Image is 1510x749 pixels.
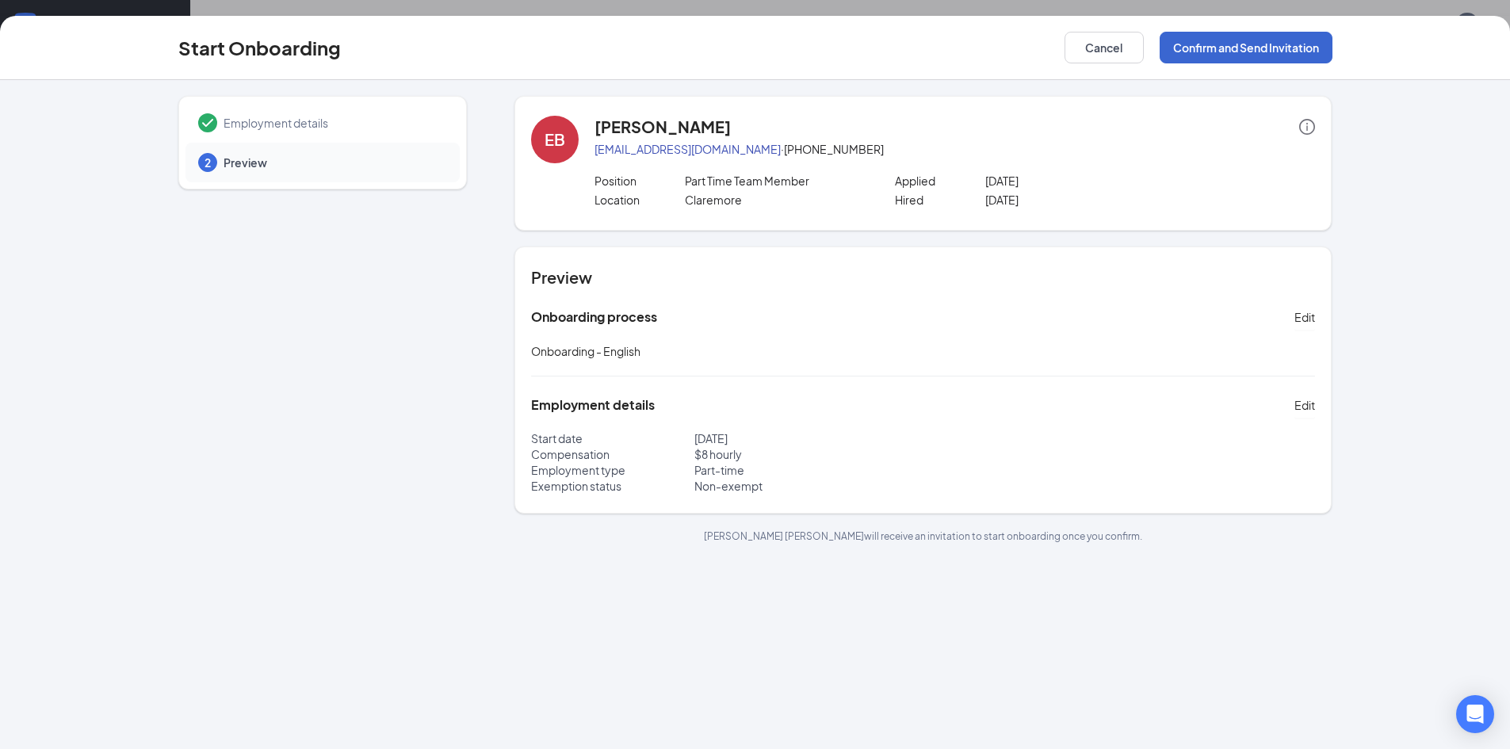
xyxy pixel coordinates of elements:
[198,113,217,132] svg: Checkmark
[1294,392,1315,418] button: Edit
[531,266,1315,289] h4: Preview
[594,173,685,189] p: Position
[531,396,655,414] h5: Employment details
[1299,119,1315,135] span: info-circle
[531,462,694,478] p: Employment type
[224,155,444,170] span: Preview
[895,173,985,189] p: Applied
[985,173,1165,189] p: [DATE]
[178,34,341,61] h3: Start Onboarding
[1065,32,1144,63] button: Cancel
[531,308,657,326] h5: Onboarding process
[895,192,985,208] p: Hired
[1160,32,1332,63] button: Confirm and Send Invitation
[594,142,781,156] a: [EMAIL_ADDRESS][DOMAIN_NAME]
[531,446,694,462] p: Compensation
[531,478,694,494] p: Exemption status
[1294,304,1315,330] button: Edit
[594,116,731,138] h4: [PERSON_NAME]
[694,478,923,494] p: Non-exempt
[531,430,694,446] p: Start date
[594,192,685,208] p: Location
[531,344,640,358] span: Onboarding - English
[685,173,865,189] p: Part Time Team Member
[205,155,211,170] span: 2
[1294,309,1315,325] span: Edit
[594,141,1315,157] p: · [PHONE_NUMBER]
[1456,695,1494,733] div: Open Intercom Messenger
[685,192,865,208] p: Claremore
[514,529,1332,543] p: [PERSON_NAME] [PERSON_NAME] will receive an invitation to start onboarding once you confirm.
[224,115,444,131] span: Employment details
[985,192,1165,208] p: [DATE]
[694,462,923,478] p: Part-time
[694,446,923,462] p: $ 8 hourly
[1294,397,1315,413] span: Edit
[545,128,565,151] div: EB
[694,430,923,446] p: [DATE]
